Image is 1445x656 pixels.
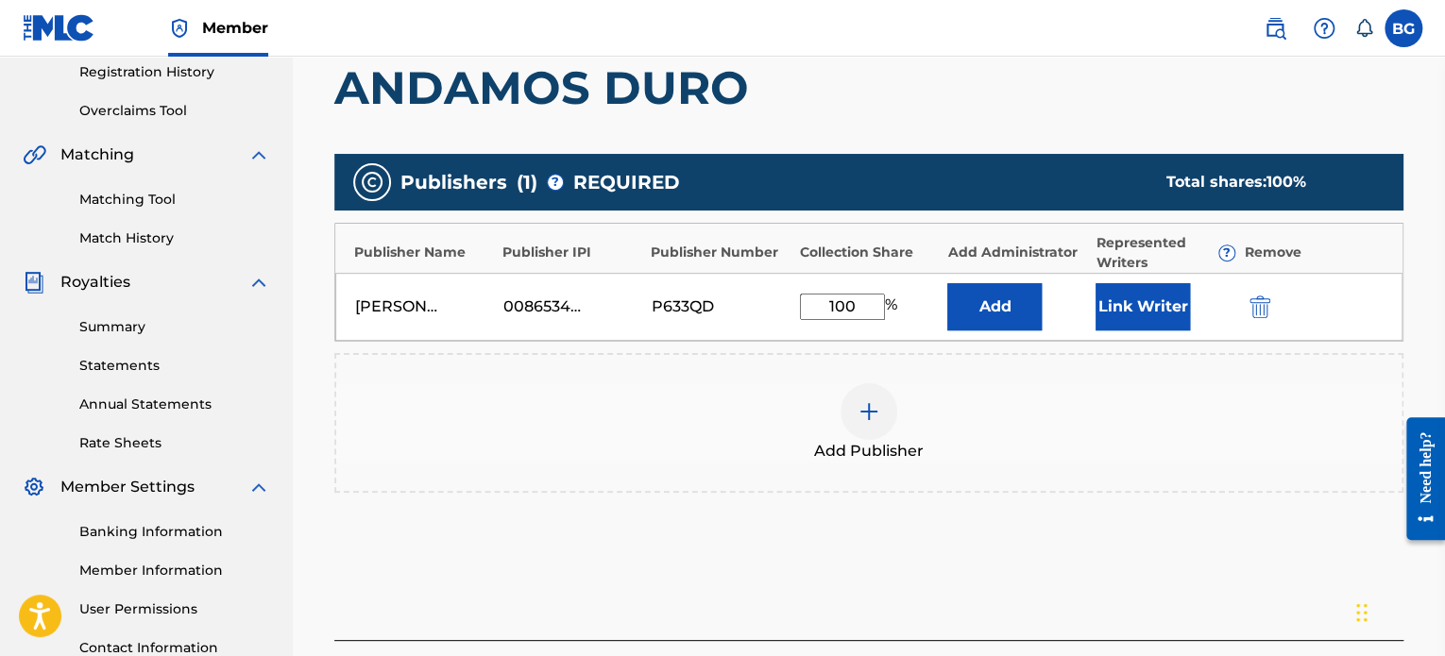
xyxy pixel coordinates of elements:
div: Add Administrator [948,243,1087,262]
a: Match History [79,228,270,248]
a: Registration History [79,62,270,82]
img: Matching [23,143,46,166]
span: Add Publisher [814,440,924,463]
div: User Menu [1385,9,1422,47]
iframe: Resource Center [1392,403,1445,555]
span: Matching [60,143,134,166]
span: Publishers [400,168,507,196]
img: expand [247,143,270,166]
div: Publisher IPI [502,243,641,262]
img: add [858,400,880,423]
span: ? [548,175,563,190]
div: Publisher Name [354,243,493,262]
h1: ANDAMOS DURO [334,59,1403,116]
span: ? [1219,245,1234,261]
div: Total shares: [1166,171,1366,193]
img: expand [247,271,270,294]
img: Top Rightsholder [168,17,191,40]
span: Member Settings [60,476,195,498]
a: Summary [79,317,270,337]
div: Collection Share [799,243,938,262]
div: Represented Writers [1096,233,1235,273]
span: % [885,294,902,320]
a: User Permissions [79,599,270,619]
a: Public Search [1256,9,1294,47]
iframe: Chat Widget [1351,565,1445,656]
div: Widget de chat [1351,565,1445,656]
img: publishers [361,171,383,193]
a: Member Information [79,561,270,580]
a: Rate Sheets [79,433,270,453]
span: REQUIRED [573,168,680,196]
a: Annual Statements [79,395,270,414]
span: Member [202,17,268,39]
img: help [1313,17,1335,40]
span: 100 % [1266,173,1306,191]
img: MLC Logo [23,14,95,42]
div: Help [1305,9,1343,47]
span: ( 1 ) [517,168,537,196]
a: Statements [79,356,270,376]
img: 12a2ab48e56ec057fbd8.svg [1249,295,1270,318]
span: Royalties [60,271,130,294]
button: Link Writer [1096,283,1190,330]
div: Remove [1245,243,1384,262]
img: search [1264,17,1286,40]
a: Matching Tool [79,190,270,210]
div: Notifications [1354,19,1373,38]
img: expand [247,476,270,498]
a: Banking Information [79,522,270,542]
div: Publisher Number [651,243,790,262]
button: Add [947,283,1042,330]
img: Royalties [23,271,45,294]
a: Overclaims Tool [79,101,270,121]
img: Member Settings [23,476,45,498]
div: Arrastrar [1356,584,1368,641]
